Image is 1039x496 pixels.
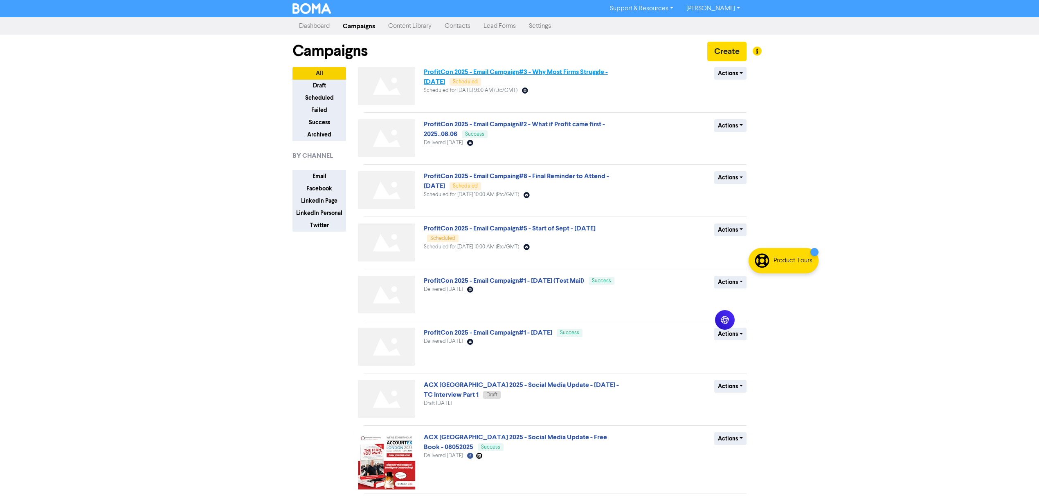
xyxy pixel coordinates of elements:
button: LinkedIn Page [292,194,346,207]
img: Not found [358,171,415,209]
img: Not found [358,119,415,157]
a: ProfitCon 2025 - Email Campaign#1 - [DATE] [424,328,552,337]
span: Scheduled [453,183,478,189]
button: Actions [714,171,747,184]
img: Not found [358,276,415,314]
a: ProfitCon 2025 - Email Campaign#5 - Start of Sept - [DATE] [424,224,596,232]
button: Actions [714,328,747,340]
button: Twitter [292,219,346,232]
a: Support & Resources [603,2,680,15]
button: Create [707,42,747,61]
button: Actions [714,119,747,132]
a: Campaigns [336,18,382,34]
span: BY CHANNEL [292,151,333,161]
a: Lead Forms [477,18,522,34]
a: ProfitCon 2025 - Email Campaign#1 - [DATE] (Test Mail) [424,277,584,285]
button: Actions [714,67,747,80]
a: [PERSON_NAME] [680,2,747,15]
span: Delivered [DATE] [424,339,463,344]
button: Actions [714,276,747,288]
span: Success [592,278,611,284]
span: Scheduled for [DATE] 10:00 AM (Etc/GMT) [424,244,519,250]
button: All [292,67,346,80]
button: Actions [714,380,747,393]
img: Not found [358,67,415,105]
a: Contacts [438,18,477,34]
span: Delivered [DATE] [424,287,463,292]
button: Failed [292,104,346,116]
a: ProfitCon 2025 - Email Campaign#2 - What if Profit came first - 2025..08.06 [424,120,605,138]
span: Success [465,132,484,137]
span: Delivered [DATE] [424,453,463,458]
button: Draft [292,79,346,92]
h1: Campaigns [292,42,368,60]
img: Not found [358,328,415,366]
button: Email [292,170,346,183]
span: Success [481,445,500,450]
img: image_1746709952049.jpg [358,432,415,489]
a: ProfitCon 2025 - Email Campaing#8 - Final Reminder to Attend - [DATE] [424,172,609,190]
button: Success [292,116,346,129]
img: Not found [358,380,415,418]
button: LinkedIn Personal [292,207,346,219]
span: Delivered [DATE] [424,140,463,145]
a: ProfitCon 2025 - Email Campaign#3 - Why Most Firms Struggle - [DATE] [424,68,608,86]
span: Scheduled for [DATE] 9:00 AM (Etc/GMT) [424,88,517,93]
span: Draft [DATE] [424,401,452,406]
a: ACX [GEOGRAPHIC_DATA] 2025 - Social Media Update - [DATE] - TC Interview Part 1 [424,381,619,399]
span: Scheduled for [DATE] 10:00 AM (Etc/GMT) [424,192,519,197]
span: Scheduled [453,79,478,85]
button: Actions [714,223,747,236]
a: ACX [GEOGRAPHIC_DATA] 2025 - Social Media Update - Free Book - 08052025 [424,433,607,451]
button: Actions [714,432,747,445]
span: Success [560,330,579,335]
button: Archived [292,128,346,141]
a: Content Library [382,18,438,34]
iframe: Chat Widget [937,408,1039,496]
button: Scheduled [292,92,346,104]
button: Facebook [292,182,346,195]
a: Settings [522,18,558,34]
img: BOMA Logo [292,3,331,14]
a: Dashboard [292,18,336,34]
span: Scheduled [430,236,455,241]
img: Not found [358,223,415,261]
span: Draft [486,392,497,398]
